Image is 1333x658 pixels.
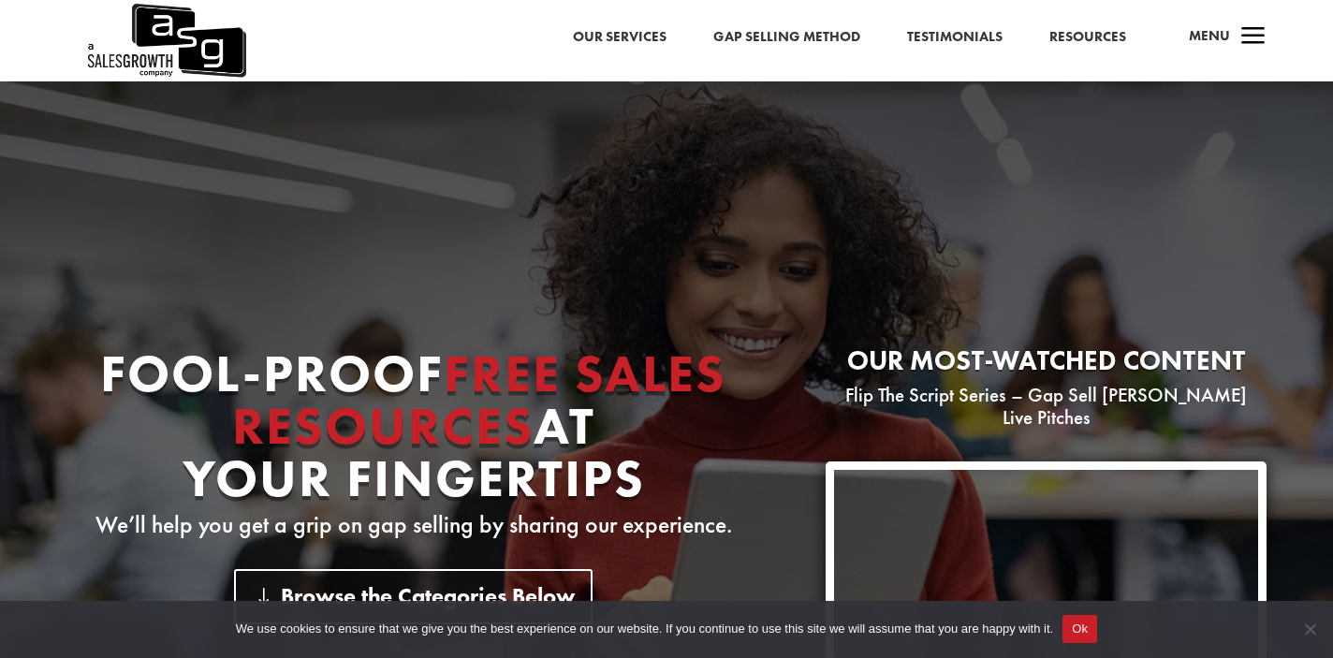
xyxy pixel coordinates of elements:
[66,514,760,536] p: We’ll help you get a grip on gap selling by sharing our experience.
[234,569,593,624] a: Browse the Categories Below
[907,25,1003,50] a: Testimonials
[826,347,1266,384] h2: Our most-watched content
[1062,615,1097,643] button: Ok
[1189,26,1230,45] span: Menu
[1049,25,1126,50] a: Resources
[236,620,1053,638] span: We use cookies to ensure that we give you the best experience on our website. If you continue to ...
[1235,19,1272,56] span: a
[713,25,860,50] a: Gap Selling Method
[66,347,760,514] h1: Fool-proof At Your Fingertips
[232,340,727,460] span: Free Sales Resources
[573,25,666,50] a: Our Services
[826,384,1266,429] p: Flip The Script Series – Gap Sell [PERSON_NAME] Live Pitches
[1300,620,1319,638] span: No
